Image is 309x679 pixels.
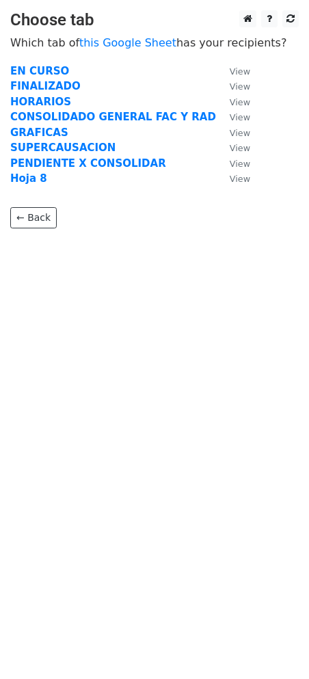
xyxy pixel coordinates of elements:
[10,36,299,50] p: Which tab of has your recipients?
[230,112,250,122] small: View
[216,157,250,170] a: View
[216,65,250,77] a: View
[230,81,250,92] small: View
[230,66,250,77] small: View
[216,80,250,92] a: View
[230,159,250,169] small: View
[10,80,81,92] a: FINALIZADO
[10,142,116,154] a: SUPERCAUSACION
[10,111,216,123] a: CONSOLIDADO GENERAL FAC Y RAD
[10,127,68,139] a: GRAFICAS
[216,172,250,185] a: View
[216,111,250,123] a: View
[10,172,47,185] a: Hoja 8
[10,96,71,108] a: HORARIOS
[230,143,250,153] small: View
[79,36,176,49] a: this Google Sheet
[230,174,250,184] small: View
[10,207,57,228] a: ← Back
[216,142,250,154] a: View
[216,127,250,139] a: View
[230,97,250,107] small: View
[10,10,299,30] h3: Choose tab
[10,65,69,77] a: EN CURSO
[230,128,250,138] small: View
[216,96,250,108] a: View
[10,157,166,170] a: PENDIENTE X CONSOLIDAR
